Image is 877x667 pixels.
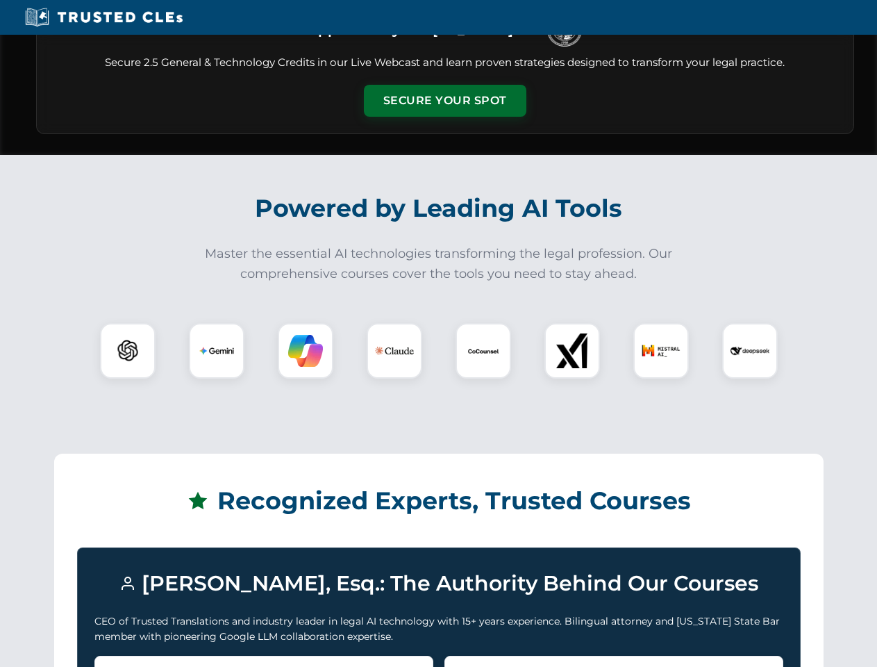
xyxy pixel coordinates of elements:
[730,331,769,370] img: DeepSeek Logo
[77,477,801,525] h2: Recognized Experts, Trusted Courses
[633,323,689,379] div: Mistral AI
[189,323,244,379] div: Gemini
[196,244,682,284] p: Master the essential AI technologies transforming the legal profession. Our comprehensive courses...
[642,331,680,370] img: Mistral AI Logo
[94,565,783,602] h3: [PERSON_NAME], Esq.: The Authority Behind Our Courses
[544,323,600,379] div: xAI
[367,323,422,379] div: Claude
[722,323,778,379] div: DeepSeek
[555,333,590,368] img: xAI Logo
[54,184,824,233] h2: Powered by Leading AI Tools
[364,85,526,117] button: Secure Your Spot
[21,7,187,28] img: Trusted CLEs
[456,323,511,379] div: CoCounsel
[199,333,234,368] img: Gemini Logo
[466,333,501,368] img: CoCounsel Logo
[100,323,156,379] div: ChatGPT
[94,614,783,645] p: CEO of Trusted Translations and industry leader in legal AI technology with 15+ years experience....
[53,55,837,71] p: Secure 2.5 General & Technology Credits in our Live Webcast and learn proven strategies designed ...
[288,333,323,368] img: Copilot Logo
[108,331,148,371] img: ChatGPT Logo
[278,323,333,379] div: Copilot
[375,331,414,370] img: Claude Logo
